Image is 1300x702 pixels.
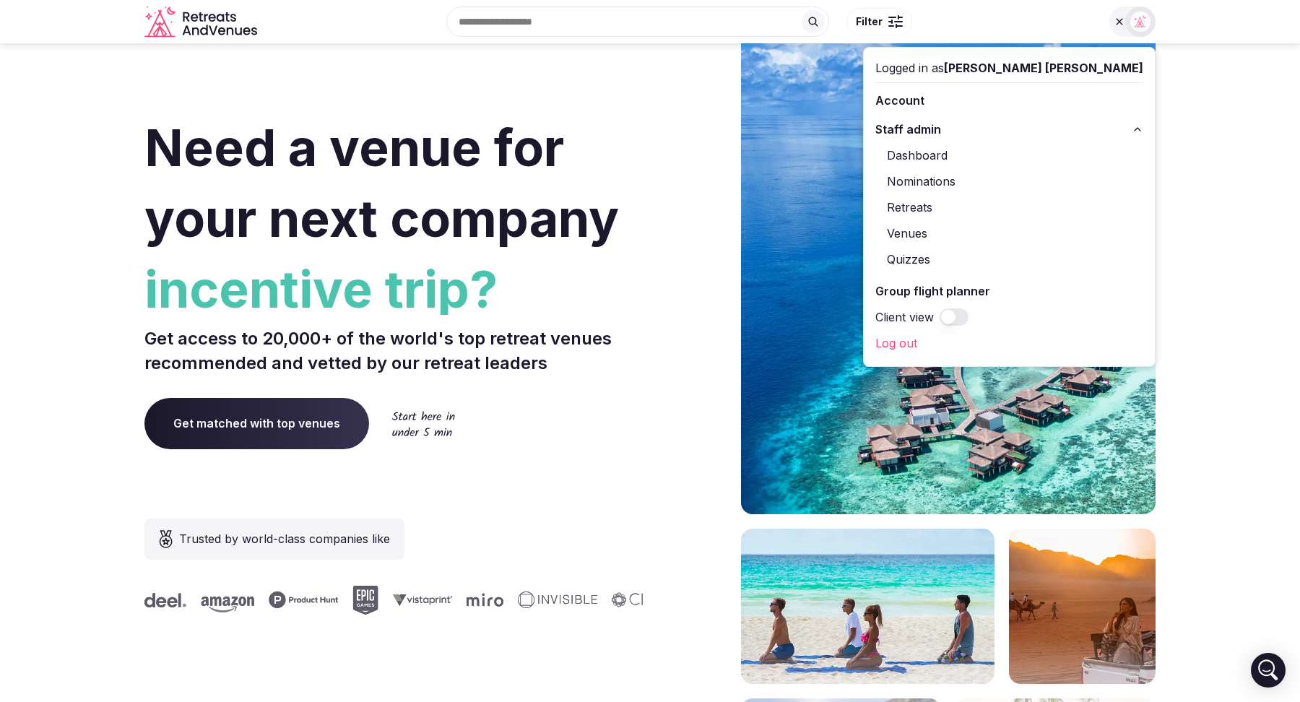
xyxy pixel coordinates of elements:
span: Trusted by world-class companies like [179,530,390,547]
a: Nominations [875,170,1143,193]
span: Need a venue for your next company [144,117,619,249]
label: Client view [875,308,934,326]
a: Retreats [875,196,1143,219]
a: Log out [875,331,1143,355]
img: yoga on tropical beach [741,529,994,684]
a: Venues [875,222,1143,245]
span: Staff admin [875,121,941,138]
svg: Invisible company logo [486,591,565,609]
div: Logged in as [875,59,1143,77]
svg: Vistaprint company logo [361,594,420,606]
a: Quizzes [875,248,1143,271]
img: woman sitting in back of truck with camels [1009,529,1156,684]
span: Filter [856,14,883,29]
span: incentive trip? [144,254,644,325]
a: Dashboard [875,144,1143,167]
svg: Miro company logo [435,593,472,607]
img: Matt Grant Oakes [1130,12,1150,32]
svg: Epic Games company logo [321,586,347,615]
button: Staff admin [875,118,1143,141]
a: Get matched with top venues [144,398,369,448]
svg: Deel company logo [113,593,155,607]
div: Open Intercom Messenger [1251,653,1286,688]
a: Account [875,89,1143,112]
img: Start here in under 5 min [392,411,455,436]
span: [PERSON_NAME] [PERSON_NAME] [944,61,1143,75]
svg: Retreats and Venues company logo [144,6,260,38]
a: Visit the homepage [144,6,260,38]
p: Get access to 20,000+ of the world's top retreat venues recommended and vetted by our retreat lea... [144,326,644,375]
button: Filter [846,8,912,35]
a: Group flight planner [875,279,1143,303]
